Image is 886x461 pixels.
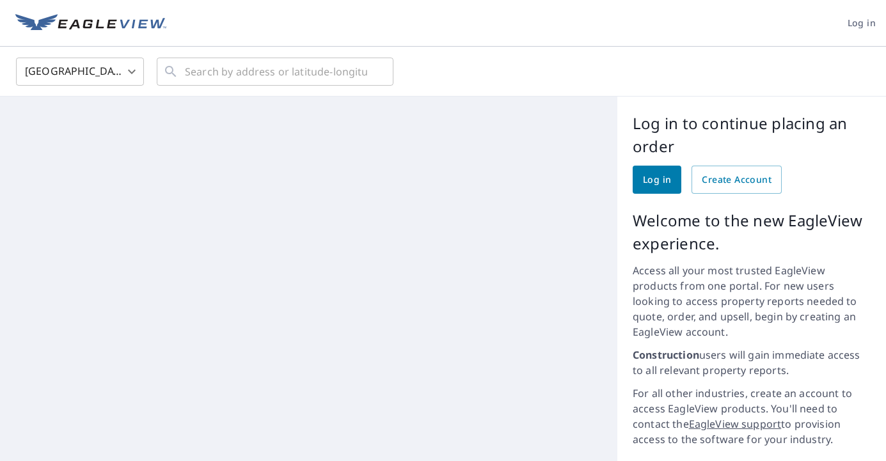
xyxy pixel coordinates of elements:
[185,54,367,90] input: Search by address or latitude-longitude
[692,166,782,194] a: Create Account
[15,14,166,33] img: EV Logo
[633,112,871,158] p: Log in to continue placing an order
[848,15,876,31] span: Log in
[633,348,699,362] strong: Construction
[643,172,671,188] span: Log in
[633,386,871,447] p: For all other industries, create an account to access EagleView products. You'll need to contact ...
[702,172,771,188] span: Create Account
[633,166,681,194] a: Log in
[633,347,871,378] p: users will gain immediate access to all relevant property reports.
[16,54,144,90] div: [GEOGRAPHIC_DATA]
[633,263,871,340] p: Access all your most trusted EagleView products from one portal. For new users looking to access ...
[689,417,782,431] a: EagleView support
[633,209,871,255] p: Welcome to the new EagleView experience.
